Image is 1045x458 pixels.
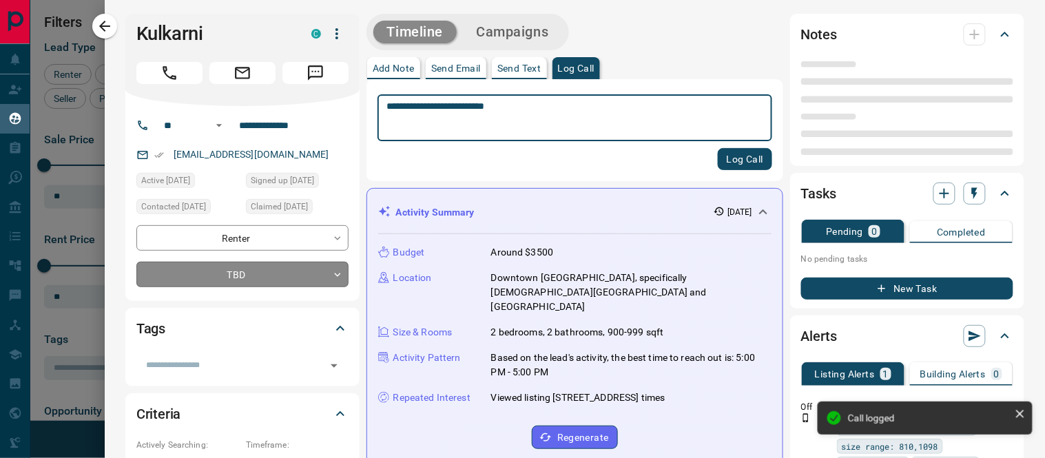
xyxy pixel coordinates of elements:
div: Tags [136,312,349,345]
span: Signed up [DATE] [251,174,314,187]
div: Tasks [801,177,1013,210]
p: Send Text [497,63,541,73]
h2: Tasks [801,183,836,205]
p: Activity Summary [396,205,475,220]
span: Active [DATE] [141,174,190,187]
p: Completed [937,227,986,237]
button: Open [211,117,227,134]
p: Building Alerts [920,369,986,379]
button: New Task [801,278,1013,300]
a: [EMAIL_ADDRESS][DOMAIN_NAME] [174,149,329,160]
p: Budget [393,245,425,260]
h2: Criteria [136,403,181,425]
span: Email [209,62,276,84]
p: Size & Rooms [393,325,453,340]
p: Viewed listing [STREET_ADDRESS] times [491,391,665,405]
div: Sun Oct 12 2025 [136,173,239,192]
span: Contacted [DATE] [141,200,206,214]
button: Campaigns [462,21,562,43]
div: Renter [136,225,349,251]
p: 0 [994,369,1000,379]
div: Activity Summary[DATE] [378,200,772,225]
div: Criteria [136,397,349,430]
p: [DATE] [727,206,752,218]
button: Log Call [718,148,772,170]
p: Send Email [431,63,481,73]
p: Location [393,271,432,285]
h2: Alerts [801,325,837,347]
p: Listing Alerts [815,369,875,379]
p: Actively Searching: [136,439,239,451]
div: condos.ca [311,29,321,39]
div: Sun Oct 12 2025 [136,199,239,218]
button: Open [324,356,344,375]
h2: Notes [801,23,837,45]
p: 0 [871,227,877,236]
button: Timeline [373,21,457,43]
p: 2 bedrooms, 2 bathrooms, 900-999 sqft [491,325,664,340]
p: Log Call [558,63,594,73]
span: Call [136,62,203,84]
div: Call logged [848,413,1009,424]
span: Message [282,62,349,84]
p: Add Note [373,63,415,73]
svg: Push Notification Only [801,413,811,423]
p: Pending [826,227,863,236]
div: Sun Oct 12 2025 [246,199,349,218]
div: TBD [136,262,349,287]
span: Claimed [DATE] [251,200,308,214]
div: Tue May 21 2024 [246,173,349,192]
div: Alerts [801,320,1013,353]
p: Off [801,401,829,413]
p: 1 [883,369,889,379]
p: Timeframe: [246,439,349,451]
svg: Email Verified [154,150,164,160]
div: Notes [801,18,1013,51]
p: Downtown [GEOGRAPHIC_DATA], specifically [DEMOGRAPHIC_DATA][GEOGRAPHIC_DATA] and [GEOGRAPHIC_DATA] [491,271,772,314]
h2: Tags [136,318,165,340]
h1: Kulkarni [136,23,291,45]
p: Activity Pattern [393,351,461,365]
p: Around $3500 [491,245,554,260]
p: No pending tasks [801,249,1013,269]
p: Based on the lead's activity, the best time to reach out is: 5:00 PM - 5:00 PM [491,351,772,379]
button: Regenerate [532,426,618,449]
p: Repeated Interest [393,391,470,405]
